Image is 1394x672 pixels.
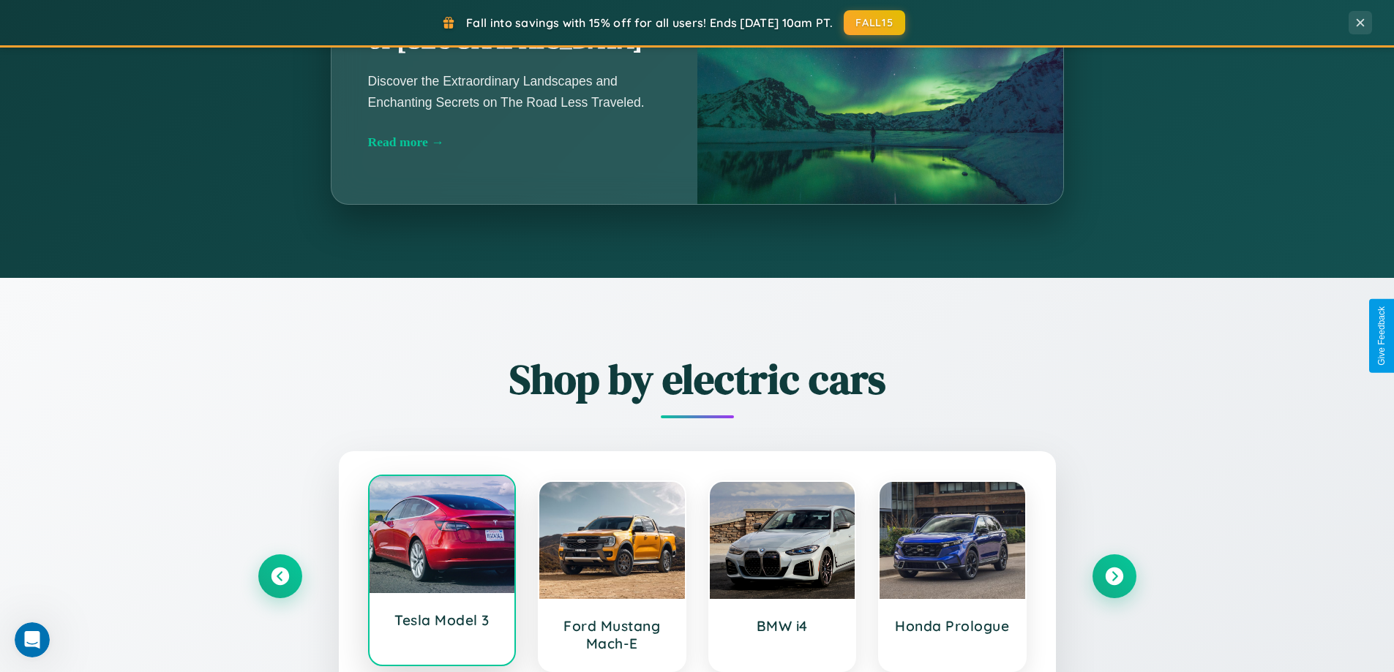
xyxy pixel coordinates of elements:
[894,617,1011,635] h3: Honda Prologue
[368,135,661,150] div: Read more →
[724,617,841,635] h3: BMW i4
[258,351,1136,407] h2: Shop by electric cars
[384,611,501,629] h3: Tesla Model 3
[466,15,833,30] span: Fall into savings with 15% off for all users! Ends [DATE] 10am PT.
[844,10,905,35] button: FALL15
[1376,306,1387,366] div: Give Feedback
[554,617,670,652] h3: Ford Mustang Mach-E
[15,622,50,657] iframe: Intercom live chat
[368,71,661,112] p: Discover the Extraordinary Landscapes and Enchanting Secrets on The Road Less Traveled.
